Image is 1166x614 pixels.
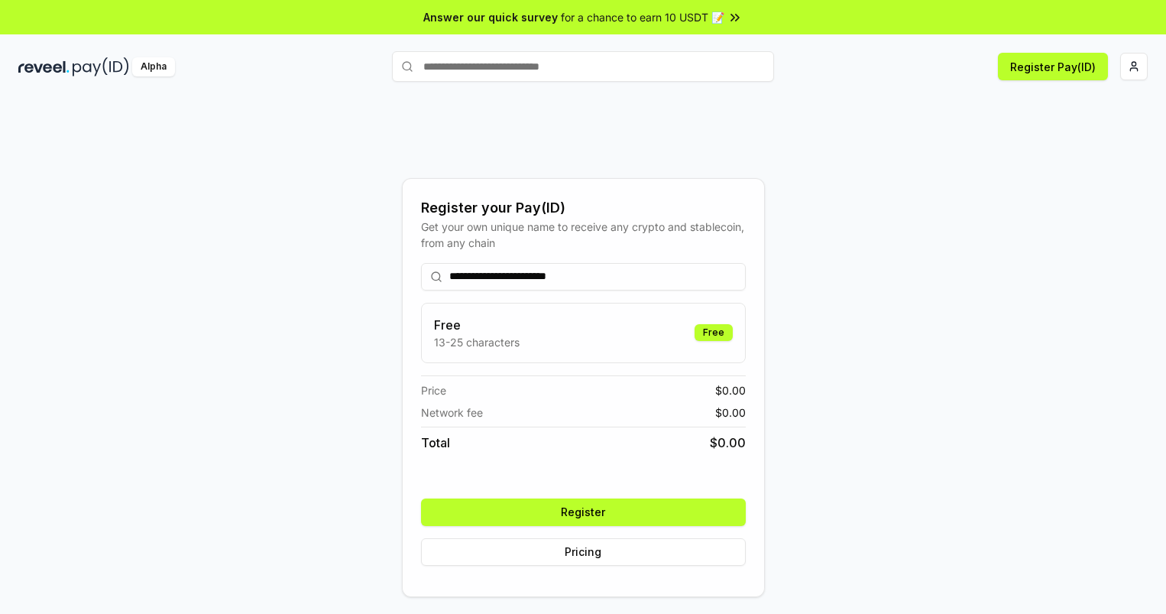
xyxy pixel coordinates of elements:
[715,382,746,398] span: $ 0.00
[132,57,175,76] div: Alpha
[423,9,558,25] span: Answer our quick survey
[73,57,129,76] img: pay_id
[715,404,746,421] span: $ 0.00
[434,334,520,350] p: 13-25 characters
[998,53,1108,80] button: Register Pay(ID)
[421,197,746,219] div: Register your Pay(ID)
[561,9,724,25] span: for a chance to earn 10 USDT 📝
[421,382,446,398] span: Price
[421,404,483,421] span: Network fee
[434,316,520,334] h3: Free
[18,57,70,76] img: reveel_dark
[421,434,450,452] span: Total
[421,219,746,251] div: Get your own unique name to receive any crypto and stablecoin, from any chain
[710,434,746,452] span: $ 0.00
[421,499,746,526] button: Register
[695,324,733,341] div: Free
[421,538,746,566] button: Pricing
